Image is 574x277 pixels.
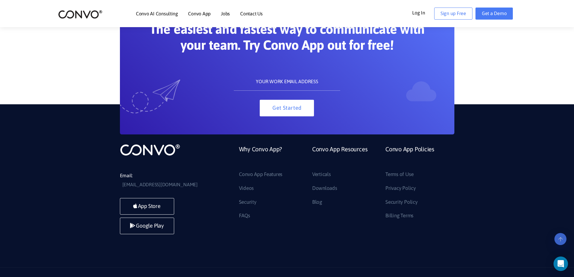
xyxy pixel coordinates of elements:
input: YOUR WORK EMAIL ADDRESS [234,73,340,91]
a: Security Policy [385,197,417,207]
a: Downloads [312,184,337,193]
li: Email: [120,171,210,189]
a: Terms of Use [385,170,413,179]
a: Convo App Policies [385,143,434,170]
a: Verticals [312,170,331,179]
a: Convo App Features [239,170,283,179]
div: Open Intercom Messenger [554,257,568,271]
a: Blog [312,197,322,207]
a: [EMAIL_ADDRESS][DOMAIN_NAME] [122,180,198,189]
a: Why Convo App? [239,143,282,170]
img: logo_not_found [120,143,180,156]
h2: The easiest and fastest way to communicate with your team. Try Convo App out for free! [149,21,426,58]
a: Videos [239,184,254,193]
a: Security [239,197,256,207]
a: Convo App Resources [312,143,367,170]
button: Get Started [260,100,314,116]
a: Privacy Policy [385,184,416,193]
a: App Store [120,198,174,215]
a: FAQs [239,211,250,221]
div: Footer [234,143,454,225]
a: Google Play [120,218,174,234]
a: Billing Terms [385,211,413,221]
